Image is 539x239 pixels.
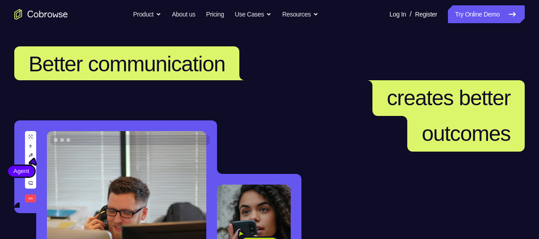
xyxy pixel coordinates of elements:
span: / [409,9,411,20]
a: Try Online Demo [448,5,525,23]
a: Pricing [206,5,224,23]
button: Resources [282,5,318,23]
a: Go to the home page [14,9,68,20]
button: Use Cases [235,5,272,23]
a: About us [172,5,195,23]
button: Product [133,5,161,23]
img: A series of tools used in co-browsing sessions [25,131,36,202]
span: Better communication [29,52,225,76]
a: Register [415,5,437,23]
a: Log In [389,5,406,23]
span: creates better [387,86,510,110]
span: outcomes [422,122,510,145]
